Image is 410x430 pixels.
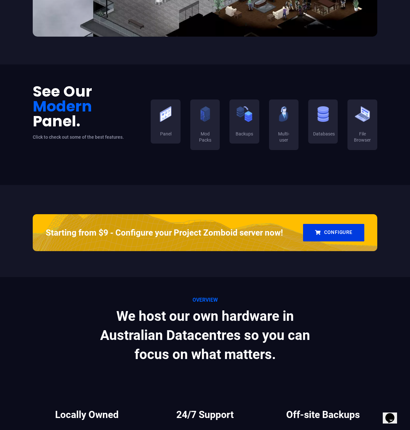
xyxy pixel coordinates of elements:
img: Open Suse [354,106,370,122]
h3: File Browser [352,131,372,144]
img: Control Panel [158,106,174,122]
h3: Multi-user [274,131,294,144]
p: Click to check out some of the best features. [33,134,141,141]
h3: Off-site Backups [279,408,368,422]
h4: We host our own hardware in Australian Datacentres so you can focus on what matters. [95,307,315,364]
img: CentOS [315,106,331,122]
h4: Starting from $9 - Configure your Project Zomboid server now! [46,227,283,238]
span: Panel. [33,114,80,129]
h3: Overview [95,296,315,304]
span: Modern [33,99,92,114]
a: Configure [303,224,364,241]
img: Mod Packs [197,106,213,122]
h3: Backups [234,131,254,137]
img: Ubuntu [236,106,252,122]
h3: Panel [156,131,175,137]
iframe: chat widget [383,404,404,424]
span: See Our [33,84,92,99]
h3: Mod Packs [195,131,215,144]
h3: Locally Owned [42,408,131,422]
img: Debian [275,106,292,122]
h3: 24/7 Support [160,408,249,422]
h3: Databases [313,131,333,137]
